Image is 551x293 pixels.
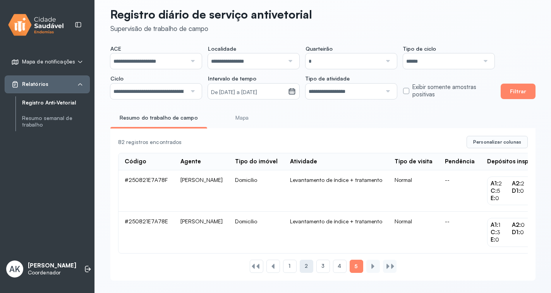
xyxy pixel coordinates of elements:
[174,212,229,253] td: [PERSON_NAME]
[305,263,308,269] span: 2
[110,75,124,82] span: Ciclo
[512,187,520,194] span: D1:
[439,170,481,212] td: --
[288,263,290,269] span: 1
[22,113,90,130] a: Resumo semanal de trabalho
[439,212,481,253] td: --
[28,262,76,269] p: [PERSON_NAME]
[211,89,285,96] small: De [DATE] a [DATE]
[491,229,512,236] div: 3
[491,180,512,187] div: 2
[388,170,439,212] td: Normal
[512,187,533,195] div: 0
[28,269,76,276] p: Coordenador
[8,12,64,38] img: logo.svg
[491,187,512,195] div: 5
[306,75,350,82] span: Tipo de atividade
[338,263,341,269] span: 4
[284,170,388,212] td: Levantamento de índice + tratamento
[110,111,207,124] a: Resumo do trabalho de campo
[208,45,236,52] span: Localidade
[512,180,533,187] div: 2
[473,139,521,145] span: Personalizar colunas
[445,158,475,165] div: Pendência
[306,45,333,52] span: Quarteirão
[395,158,433,165] div: Tipo de visita
[174,170,229,212] td: [PERSON_NAME]
[491,228,497,236] span: C:
[403,45,436,52] span: Tipo de ciclo
[467,136,528,148] button: Personalizar colunas
[512,229,533,236] div: 0
[290,158,317,165] div: Atividade
[22,99,90,106] a: Registro Anti-Vetorial
[354,263,358,270] span: 5
[512,228,520,236] span: D1:
[22,81,48,87] span: Relatórios
[512,221,533,229] div: 0
[118,139,460,146] div: 82 registros encontrados
[491,194,495,202] span: E:
[229,212,284,253] td: Domicílio
[388,212,439,253] td: Normal
[22,98,90,108] a: Registro Anti-Vetorial
[208,75,256,82] span: Intervalo de tempo
[491,236,512,243] div: 0
[512,180,521,187] span: A2:
[213,111,271,124] a: Mapa
[110,24,312,33] div: Supervisão de trabalho de campo
[110,45,121,52] span: ACE
[22,58,75,65] span: Mapa de notificações
[110,7,312,21] p: Registro diário de serviço antivetorial
[501,84,536,99] button: Filtrar
[321,263,324,269] span: 3
[229,170,284,212] td: Domicílio
[125,158,146,165] div: Código
[491,236,495,243] span: E:
[118,212,174,253] td: #250821E7A78E
[235,158,278,165] div: Tipo do imóvel
[118,170,174,212] td: #250821E7A78F
[491,187,497,194] span: C:
[512,221,521,228] span: A2:
[180,158,201,165] div: Agente
[491,221,512,229] div: 1
[284,212,388,253] td: Levantamento de índice + tratamento
[9,264,20,274] span: AK
[491,221,498,228] span: A1:
[22,115,90,128] a: Resumo semanal de trabalho
[491,180,498,187] span: A1:
[412,84,494,98] label: Exibir somente amostras positivas
[491,195,512,202] div: 0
